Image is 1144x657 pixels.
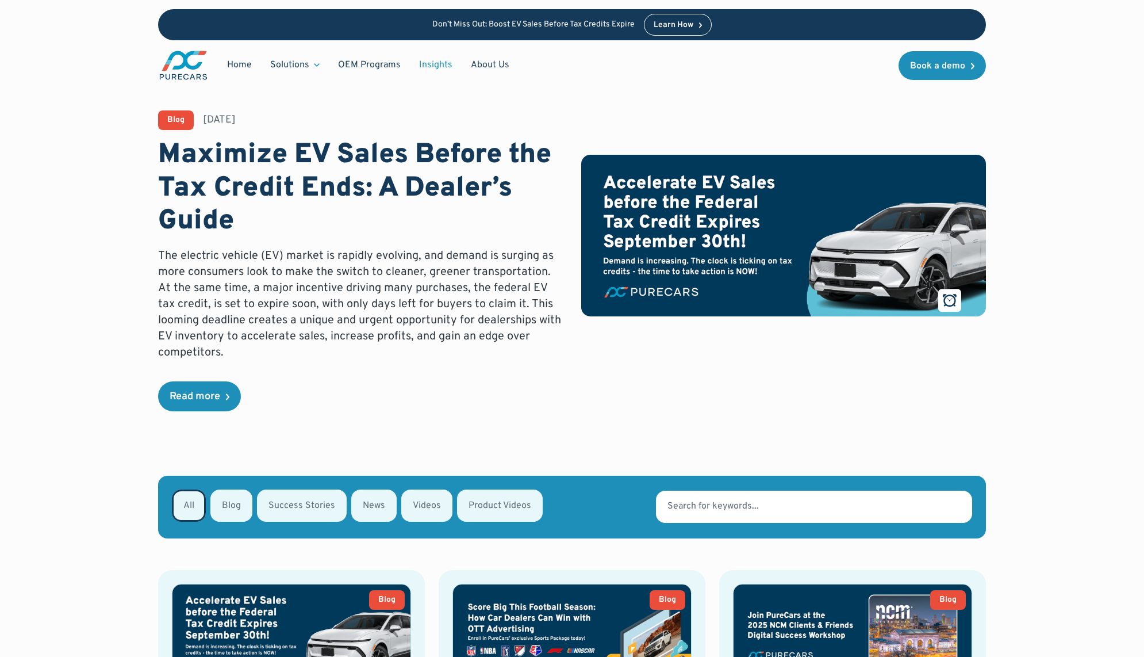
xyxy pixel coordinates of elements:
a: Insights [410,54,462,76]
div: Blog [378,596,396,604]
a: main [158,49,209,81]
a: Home [218,54,261,76]
div: Learn How [654,21,693,29]
div: [DATE] [203,113,236,127]
p: The electric vehicle (EV) market is rapidly evolving, and demand is surging as more consumers loo... [158,248,563,361]
div: Blog [659,596,676,604]
p: Don’t Miss Out: Boost EV Sales Before Tax Credits Expire [432,20,635,30]
a: Book a demo [899,51,986,80]
a: Read more [158,381,241,411]
input: Search for keywords... [656,491,972,523]
h1: Maximize EV Sales Before the Tax Credit Ends: A Dealer’s Guide [158,139,563,239]
a: Learn How [644,14,712,36]
div: Book a demo [910,62,965,71]
div: Solutions [270,59,309,71]
div: Blog [167,116,185,124]
div: Blog [939,596,957,604]
a: OEM Programs [329,54,410,76]
img: purecars logo [158,49,209,81]
a: About Us [462,54,519,76]
div: Read more [170,392,220,402]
